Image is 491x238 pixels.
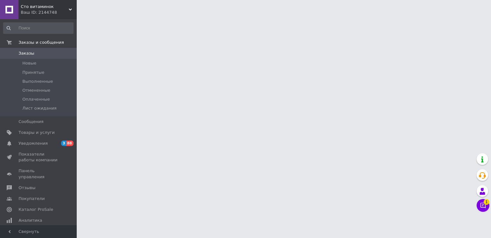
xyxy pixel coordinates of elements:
[477,199,489,212] button: Чат с покупателем1
[19,168,59,180] span: Панель управления
[19,50,34,56] span: Заказы
[19,185,35,191] span: Отзывы
[3,22,74,34] input: Поиск
[21,10,77,15] div: Ваш ID: 2144748
[19,119,43,125] span: Сообщения
[19,151,59,163] span: Показатели работы компании
[22,88,50,93] span: Отмененные
[22,60,36,66] span: Новые
[19,130,55,135] span: Товары и услуги
[22,105,57,111] span: Лист ожидания
[19,141,48,146] span: Уведомления
[19,218,42,223] span: Аналитика
[22,79,53,84] span: Выполненные
[21,4,69,10] span: Сто витаминок
[22,96,50,102] span: Оплаченные
[19,207,53,212] span: Каталог ProSale
[484,199,489,205] span: 1
[66,141,74,146] span: 88
[22,70,44,75] span: Принятые
[19,40,64,45] span: Заказы и сообщения
[19,196,45,202] span: Покупатели
[61,141,66,146] span: 3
